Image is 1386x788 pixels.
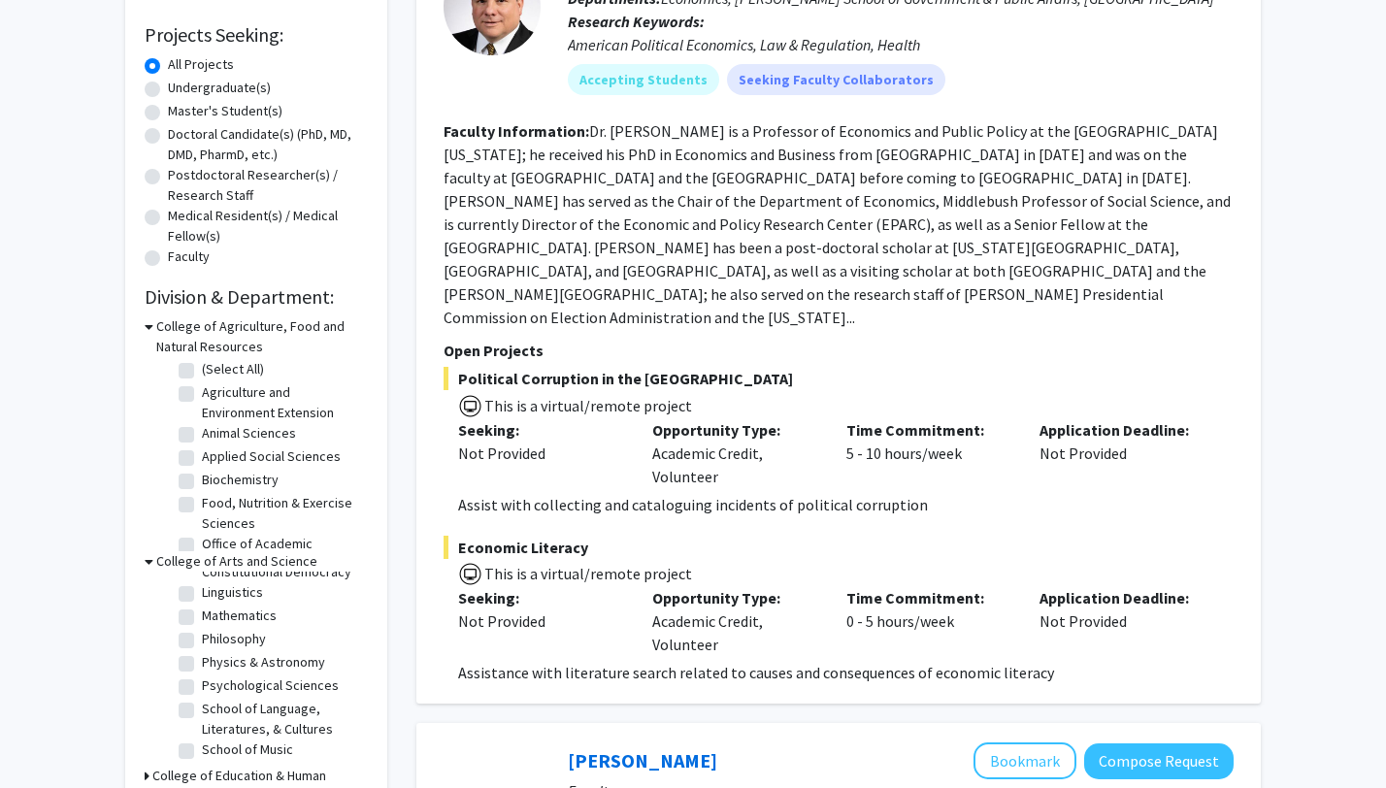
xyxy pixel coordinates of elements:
[652,418,817,442] p: Opportunity Type:
[638,586,832,656] div: Academic Credit, Volunteer
[652,586,817,609] p: Opportunity Type:
[458,661,1234,684] p: Assistance with literature search related to causes and consequences of economic literacy
[458,418,623,442] p: Seeking:
[638,418,832,488] div: Academic Credit, Volunteer
[168,54,234,75] label: All Projects
[202,582,263,603] label: Linguistics
[444,121,589,141] b: Faculty Information:
[168,124,368,165] label: Doctoral Candidate(s) (PhD, MD, DMD, PharmD, etc.)
[568,12,705,31] b: Research Keywords:
[1039,418,1204,442] p: Application Deadline:
[168,165,368,206] label: Postdoctoral Researcher(s) / Research Staff
[202,446,341,467] label: Applied Social Sciences
[202,699,363,739] label: School of Language, Literatures, & Cultures
[202,606,277,626] label: Mathematics
[202,470,279,490] label: Biochemistry
[202,493,363,534] label: Food, Nutrition & Exercise Sciences
[202,382,363,423] label: Agriculture and Environment Extension
[202,534,363,575] label: Office of Academic Programs
[458,442,623,465] div: Not Provided
[444,121,1231,327] fg-read-more: Dr. [PERSON_NAME] is a Professor of Economics and Public Policy at the [GEOGRAPHIC_DATA][US_STATE...
[444,536,1234,559] span: Economic Literacy
[168,101,282,121] label: Master's Student(s)
[202,763,341,783] label: School of Visual Studies
[202,359,264,379] label: (Select All)
[444,367,1234,390] span: Political Corruption in the [GEOGRAPHIC_DATA]
[156,316,368,357] h3: College of Agriculture, Food and Natural Resources
[168,78,271,98] label: Undergraduate(s)
[458,609,623,633] div: Not Provided
[482,564,692,583] span: This is a virtual/remote project
[15,701,82,773] iframe: Chat
[168,246,210,267] label: Faculty
[482,396,692,415] span: This is a virtual/remote project
[458,586,623,609] p: Seeking:
[156,551,317,572] h3: College of Arts and Science
[973,742,1076,779] button: Add Carolyn Orbann to Bookmarks
[145,285,368,309] h2: Division & Department:
[168,206,368,246] label: Medical Resident(s) / Medical Fellow(s)
[568,748,717,772] a: [PERSON_NAME]
[458,493,1234,516] p: Assist with collecting and cataloguing incidents of political corruption
[1025,418,1219,488] div: Not Provided
[202,423,296,443] label: Animal Sciences
[568,33,1234,56] div: American Political Economics, Law & Regulation, Health
[145,23,368,47] h2: Projects Seeking:
[202,739,293,760] label: School of Music
[568,64,719,95] mat-chip: Accepting Students
[1025,586,1219,656] div: Not Provided
[202,652,325,673] label: Physics & Astronomy
[444,339,1234,362] p: Open Projects
[1039,586,1204,609] p: Application Deadline:
[832,586,1026,656] div: 0 - 5 hours/week
[727,64,945,95] mat-chip: Seeking Faculty Collaborators
[846,586,1011,609] p: Time Commitment:
[202,675,339,696] label: Psychological Sciences
[846,418,1011,442] p: Time Commitment:
[832,418,1026,488] div: 5 - 10 hours/week
[202,629,266,649] label: Philosophy
[1084,743,1234,779] button: Compose Request to Carolyn Orbann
